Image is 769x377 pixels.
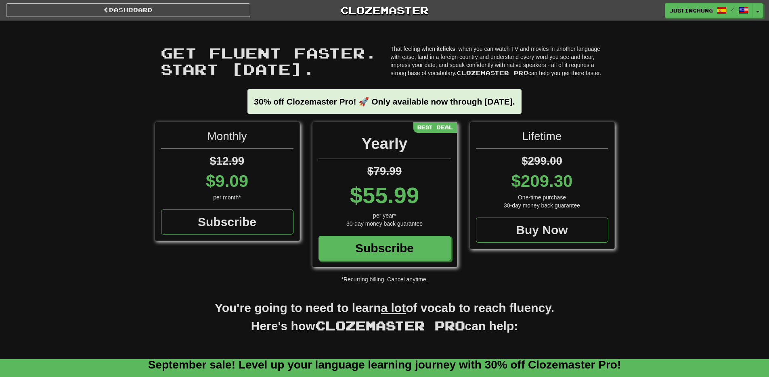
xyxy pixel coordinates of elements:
[161,169,293,193] div: $9.09
[318,212,451,220] div: per year*
[161,209,293,235] a: Subscribe
[318,179,451,212] div: $55.99
[391,45,609,77] p: That feeling when it , when you can watch TV and movies in another language with ease, land in a ...
[731,6,735,12] span: /
[315,318,465,333] span: Clozemaster Pro
[669,7,713,14] span: justinchung
[440,46,455,52] strong: clicks
[254,97,515,106] strong: 30% off Clozemaster Pro! 🚀 Only available now through [DATE].
[476,169,608,193] div: $209.30
[476,218,608,243] a: Buy Now
[318,132,451,159] div: Yearly
[318,236,451,261] a: Subscribe
[155,300,615,343] h2: You're going to need to learn of vocab to reach fluency. Here's how can help:
[161,128,293,149] div: Monthly
[210,155,245,167] span: $12.99
[476,201,608,209] div: 30-day money back guarantee
[6,3,250,17] a: Dashboard
[381,301,406,314] u: a lot
[665,3,753,18] a: justinchung /
[367,165,402,177] span: $79.99
[262,3,507,17] a: Clozemaster
[161,44,377,77] span: Get fluent faster. Start [DATE].
[457,69,528,76] span: Clozemaster Pro
[148,358,621,371] a: September sale! Level up your language learning journey with 30% off Clozemaster Pro!
[318,220,451,228] div: 30-day money back guarantee
[413,122,457,132] div: Best Deal
[476,193,608,201] div: One-time purchase
[476,128,608,149] div: Lifetime
[522,155,562,167] span: $299.00
[161,193,293,201] div: per month*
